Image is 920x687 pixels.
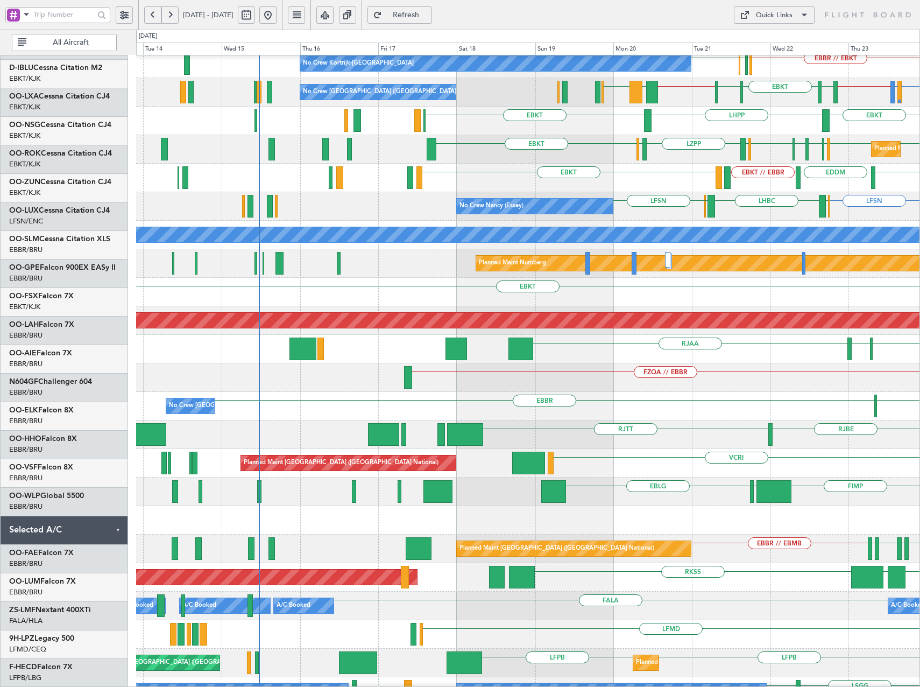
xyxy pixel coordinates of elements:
[9,644,46,654] a: LFMD/CEQ
[303,55,414,72] div: No Crew Kortrijk-[GEOGRAPHIC_DATA]
[367,6,432,24] button: Refresh
[9,378,92,385] a: N604GFChallenger 604
[9,406,38,414] span: OO-ELK
[9,578,40,585] span: OO-LUM
[9,635,74,642] a: 9H-LPZLegacy 500
[9,578,76,585] a: OO-LUMFalcon 7X
[9,606,91,614] a: ZS-LMFNextant 400XTi
[87,655,257,671] div: Planned Maint [GEOGRAPHIC_DATA] ([GEOGRAPHIC_DATA])
[9,93,110,100] a: OO-LXACessna Citation CJ4
[9,216,43,226] a: LFSN/ENC
[9,492,84,500] a: OO-WLPGlobal 5500
[9,663,37,671] span: F-HECD
[636,655,805,671] div: Planned Maint [GEOGRAPHIC_DATA] ([GEOGRAPHIC_DATA])
[9,435,77,443] a: OO-HHOFalcon 8X
[9,331,43,340] a: EBBR/BRU
[9,102,40,112] a: EBKT/KJK
[9,159,40,169] a: EBKT/KJK
[9,549,38,557] span: OO-FAE
[33,6,94,23] input: Trip Number
[378,43,457,55] div: Fri 17
[9,121,40,129] span: OO-NSG
[9,302,40,312] a: EBKT/KJK
[9,292,74,300] a: OO-FSXFalcon 7X
[9,93,39,100] span: OO-LXA
[9,264,40,271] span: OO-GPE
[770,43,849,55] div: Wed 22
[9,235,110,243] a: OO-SLMCessna Citation XLS
[9,435,41,443] span: OO-HHO
[384,11,428,19] span: Refresh
[9,663,73,671] a: F-HECDFalcon 7X
[9,207,110,214] a: OO-LUXCessna Citation CJ4
[9,416,43,426] a: EBBR/BRU
[12,34,117,51] button: All Aircraft
[756,10,792,21] div: Quick Links
[9,188,40,198] a: EBKT/KJK
[9,606,36,614] span: ZS-LMF
[9,274,43,283] a: EBBR/BRU
[9,635,34,642] span: 9H-LPZ
[9,378,38,385] span: N604GF
[9,74,40,83] a: EBKT/KJK
[9,64,102,72] a: D-IBLUCessna Citation M2
[9,388,43,397] a: EBBR/BRU
[9,587,43,597] a: EBBR/BRU
[9,150,112,157] a: OO-ROKCessna Citation CJ4
[169,398,349,414] div: No Crew [GEOGRAPHIC_DATA] ([GEOGRAPHIC_DATA] National)
[9,445,43,454] a: EBBR/BRU
[9,178,40,186] span: OO-ZUN
[9,121,111,129] a: OO-NSGCessna Citation CJ4
[734,6,815,24] button: Quick Links
[9,150,41,157] span: OO-ROK
[119,598,153,614] div: A/C Booked
[139,32,157,41] div: [DATE]
[9,131,40,141] a: EBKT/KJK
[9,349,37,357] span: OO-AIE
[9,502,43,511] a: EBBR/BRU
[535,43,614,55] div: Sun 19
[222,43,300,55] div: Wed 15
[613,43,692,55] div: Mon 20
[244,455,438,471] div: Planned Maint [GEOGRAPHIC_DATA] ([GEOGRAPHIC_DATA] National)
[9,464,73,471] a: OO-VSFFalcon 8X
[9,673,41,683] a: LFPB/LBG
[9,559,43,569] a: EBBR/BRU
[9,359,43,369] a: EBBR/BRU
[9,235,39,243] span: OO-SLM
[9,492,40,500] span: OO-WLP
[183,10,233,20] span: [DATE] - [DATE]
[459,541,654,557] div: Planned Maint [GEOGRAPHIC_DATA] ([GEOGRAPHIC_DATA] National)
[303,84,483,100] div: No Crew [GEOGRAPHIC_DATA] ([GEOGRAPHIC_DATA] National)
[9,178,111,186] a: OO-ZUNCessna Citation CJ4
[9,321,39,328] span: OO-LAH
[9,349,72,357] a: OO-AIEFalcon 7X
[9,549,74,557] a: OO-FAEFalcon 7X
[182,598,216,614] div: A/C Booked
[29,39,113,46] span: All Aircraft
[300,43,379,55] div: Thu 16
[692,43,770,55] div: Tue 21
[9,406,74,414] a: OO-ELKFalcon 8X
[9,321,74,328] a: OO-LAHFalcon 7X
[459,198,523,214] div: No Crew Nancy (Essey)
[9,616,43,626] a: FALA/HLA
[9,245,43,255] a: EBBR/BRU
[277,598,310,614] div: A/C Booked
[9,207,39,214] span: OO-LUX
[9,473,43,483] a: EBBR/BRU
[479,255,546,271] div: Planned Maint Nurnberg
[9,64,33,72] span: D-IBLU
[9,264,116,271] a: OO-GPEFalcon 900EX EASy II
[9,292,38,300] span: OO-FSX
[143,43,222,55] div: Tue 14
[9,464,38,471] span: OO-VSF
[457,43,535,55] div: Sat 18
